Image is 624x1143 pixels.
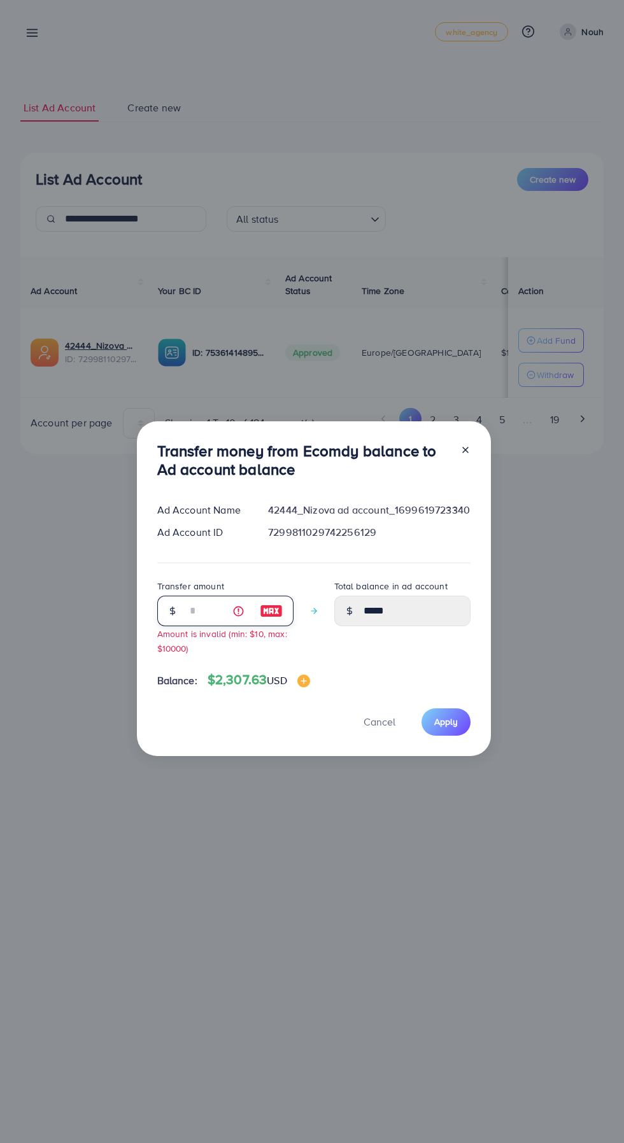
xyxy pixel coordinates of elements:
[157,580,224,593] label: Transfer amount
[260,603,283,619] img: image
[147,503,259,517] div: Ad Account Name
[157,673,197,688] span: Balance:
[267,673,287,687] span: USD
[297,675,310,687] img: image
[334,580,448,593] label: Total balance in ad account
[157,442,450,479] h3: Transfer money from Ecomdy balance to Ad account balance
[364,715,395,729] span: Cancel
[147,525,259,540] div: Ad Account ID
[258,503,480,517] div: 42444_Nizova ad account_1699619723340
[208,672,310,688] h4: $2,307.63
[422,708,471,736] button: Apply
[348,708,411,736] button: Cancel
[258,525,480,540] div: 7299811029742256129
[157,628,287,654] small: Amount is invalid (min: $10, max: $10000)
[434,715,458,728] span: Apply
